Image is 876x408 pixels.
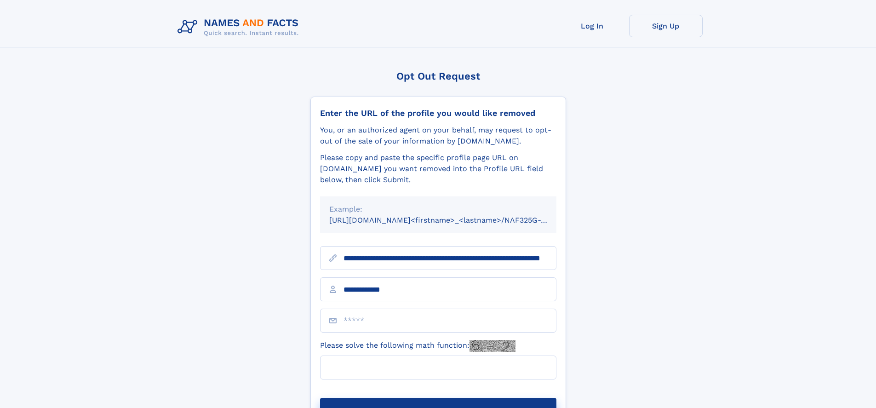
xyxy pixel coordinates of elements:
div: Enter the URL of the profile you would like removed [320,108,556,118]
small: [URL][DOMAIN_NAME]<firstname>_<lastname>/NAF325G-xxxxxxxx [329,216,574,224]
a: Sign Up [629,15,703,37]
div: Opt Out Request [310,70,566,82]
div: Example: [329,204,547,215]
label: Please solve the following math function: [320,340,515,352]
a: Log In [555,15,629,37]
div: Please copy and paste the specific profile page URL on [DOMAIN_NAME] you want removed into the Pr... [320,152,556,185]
img: Logo Names and Facts [174,15,306,40]
div: You, or an authorized agent on your behalf, may request to opt-out of the sale of your informatio... [320,125,556,147]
